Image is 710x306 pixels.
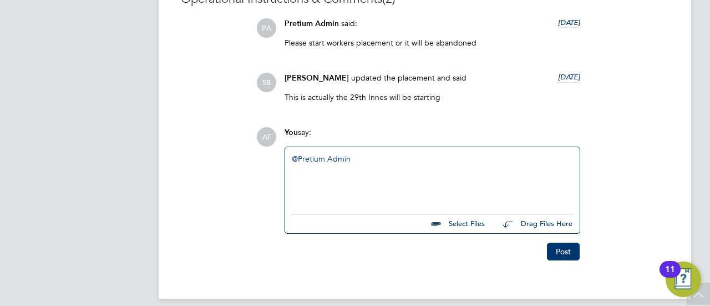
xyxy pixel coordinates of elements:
button: Drag Files Here [494,213,573,236]
span: [DATE] [558,18,580,27]
span: AF [257,127,276,147]
span: said: [341,18,357,28]
div: say: [285,127,580,147]
a: @Pretium Admin [292,154,351,164]
span: SB [257,73,276,92]
div: 11 [665,269,675,284]
span: updated the placement and said [351,73,466,83]
span: Pretium Admin [285,19,339,28]
span: [DATE] [558,72,580,82]
button: Post [547,243,580,260]
div: ​ [292,154,573,202]
span: [PERSON_NAME] [285,73,349,83]
p: This is actually the 29th Innes will be starting [285,92,580,102]
button: Open Resource Center, 11 new notifications [666,262,701,297]
span: You [285,128,298,137]
span: PA [257,18,276,38]
p: Please start workers placement or it will be abandoned [285,38,580,48]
